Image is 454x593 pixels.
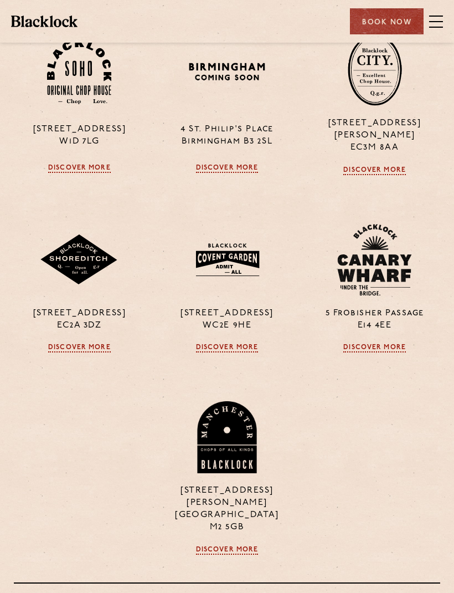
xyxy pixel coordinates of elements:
[11,16,78,27] img: BL_Textured_Logo-footer-cropped.svg
[343,166,406,175] a: Discover More
[343,344,406,352] a: Discover More
[48,344,111,352] a: Discover More
[40,234,118,285] img: Shoreditch-stamp-v2-default.svg
[162,123,293,147] p: 4 St. Philip's Place Birmingham B3 2SL
[162,307,293,331] p: [STREET_ADDRESS] WC2E 9HE
[188,60,266,83] img: BIRMINGHAM-P22_-e1747915156957.png
[337,224,411,296] img: BL_CW_Logo_Website.svg
[348,34,402,106] img: City-stamp-default.svg
[48,164,111,173] a: Discover More
[14,123,145,147] p: [STREET_ADDRESS] W1D 7LG
[309,307,440,331] p: 5 Frobisher Passage E14 4EE
[350,8,424,34] div: Book Now
[188,238,266,281] img: BLA_1470_CoventGarden_Website_Solid.svg
[309,117,440,154] p: [STREET_ADDRESS][PERSON_NAME] EC3M 8AA
[196,344,259,352] a: Discover More
[162,484,293,533] p: [STREET_ADDRESS][PERSON_NAME] [GEOGRAPHIC_DATA] M2 5GB
[47,39,111,104] img: Soho-stamp-default.svg
[195,401,258,473] img: BL_Manchester_Logo-bleed.png
[196,546,259,555] a: Discover More
[196,164,259,173] a: Discover More
[14,307,145,331] p: [STREET_ADDRESS] EC2A 3DZ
